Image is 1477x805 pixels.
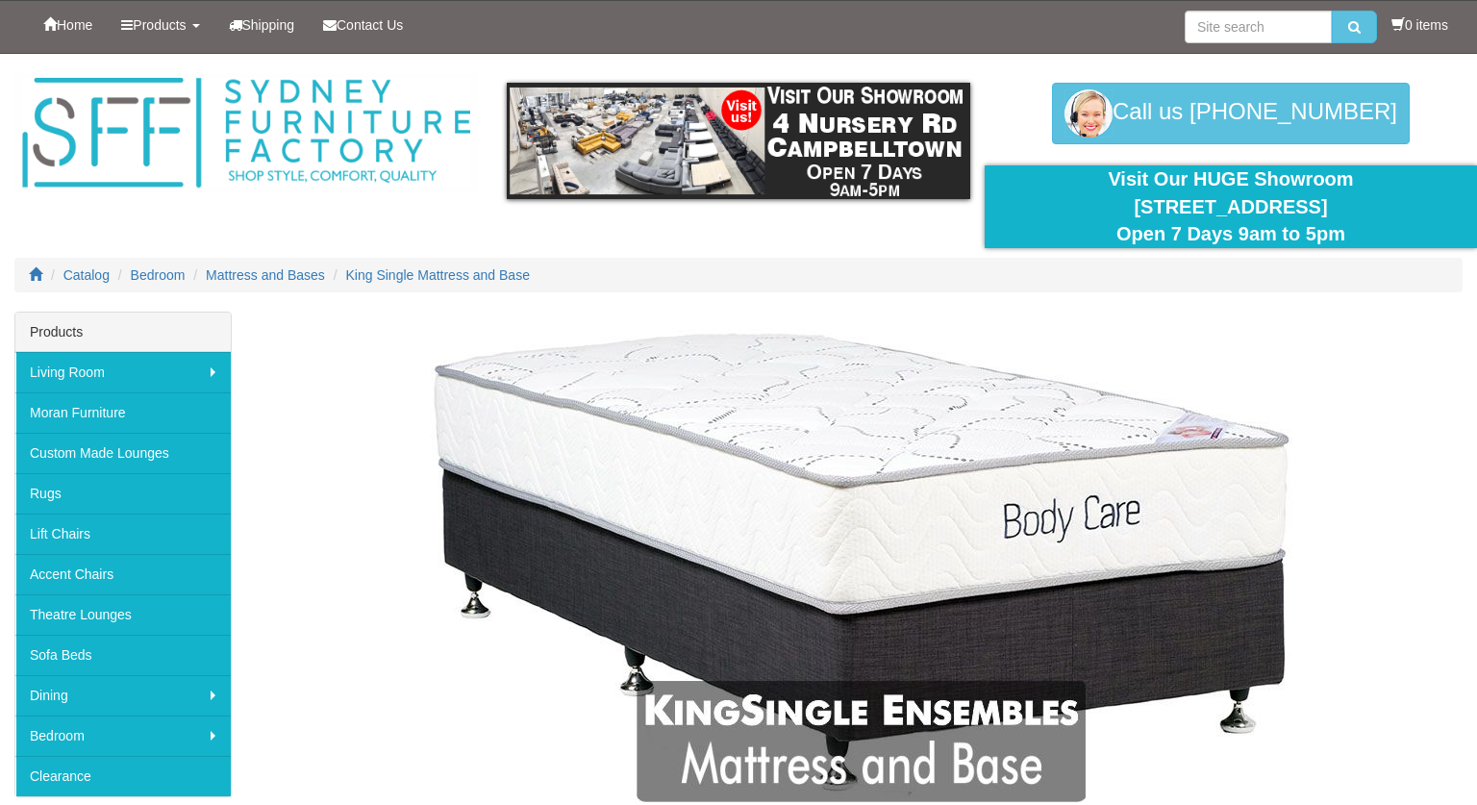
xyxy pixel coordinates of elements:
a: Products [107,1,213,49]
a: Lift Chairs [15,514,231,554]
a: Contact Us [309,1,417,49]
a: Shipping [214,1,310,49]
span: Shipping [242,17,295,33]
li: 0 items [1391,15,1448,35]
span: Contact Us [337,17,403,33]
a: Theatre Lounges [15,594,231,635]
a: King Single Mattress and Base [346,267,530,283]
img: Sydney Furniture Factory [14,73,478,193]
a: Bedroom [131,267,186,283]
input: Site search [1185,11,1332,43]
span: Home [57,17,92,33]
a: Living Room [15,352,231,392]
span: Products [133,17,186,33]
a: Bedroom [15,716,231,756]
a: Catalog [63,267,110,283]
a: Rugs [15,473,231,514]
div: Products [15,313,231,352]
img: showroom.gif [507,83,970,199]
a: Accent Chairs [15,554,231,594]
a: Clearance [15,756,231,796]
img: King Single Mattress and Base [285,321,1439,802]
a: Moran Furniture [15,392,231,433]
a: Home [29,1,107,49]
a: Custom Made Lounges [15,433,231,473]
a: Mattress and Bases [206,267,325,283]
a: Dining [15,675,231,716]
div: Visit Our HUGE Showroom [STREET_ADDRESS] Open 7 Days 9am to 5pm [999,165,1463,248]
a: Sofa Beds [15,635,231,675]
